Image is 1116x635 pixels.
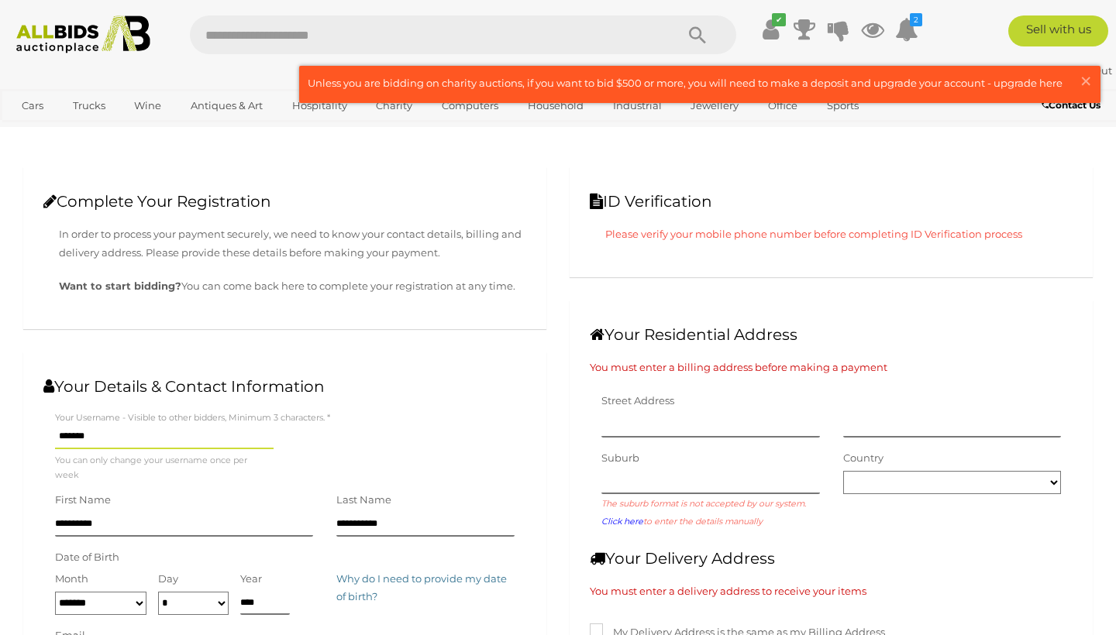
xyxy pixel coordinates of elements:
i: The suburb format is not accepted by our system. to enter the details manually [601,499,806,527]
p: You must enter a billing address before making a payment [590,359,1073,376]
a: Computers [432,93,508,118]
b: Contact Us [1042,99,1100,111]
p: In order to process your payment securely, we need to know your contact details, billing and deli... [59,225,526,262]
a: Charity [366,93,422,118]
a: Sell with us [1008,15,1108,46]
a: Click here [601,517,643,527]
a: Household [518,93,594,118]
img: Allbids.com.au [9,15,159,53]
a: Antiques & Art [181,93,273,118]
h2: Your Residential Address [590,326,1073,343]
a: Sign Out [1067,64,1112,77]
i: 2 [910,13,922,26]
label: Date of Birth [55,548,119,566]
label: First Name [55,491,111,509]
span: × [1079,66,1093,96]
label: Year [240,570,262,588]
label: Country [843,449,883,467]
a: Wine [124,93,171,118]
button: Search [659,15,736,54]
a: Office [758,93,808,118]
a: Jewellery [680,93,749,118]
a: Hospitality [282,93,357,118]
h2: Your Details & Contact Information [43,378,526,395]
label: Suburb [601,449,639,467]
label: Month [55,570,88,588]
a: 2 [895,15,918,43]
h2: Your Delivery Address [590,550,1073,567]
label: Last Name [336,491,391,509]
span: | [1062,64,1065,77]
p: You can come back here to complete your registration at any time. [59,277,526,295]
a: jplopes [1012,64,1062,77]
strong: Want to start bidding? [59,280,181,292]
a: Contact Us [1042,97,1104,114]
strong: jplopes [1012,64,1059,77]
a: Trucks [63,93,115,118]
p: You must enter a delivery address to receive your items [590,582,1073,600]
i: ✔ [772,13,786,26]
label: Street Address [601,392,674,410]
h2: ID Verification [590,193,1073,210]
h2: Complete Your Registration [43,193,526,210]
span: Why do I need to provide my date of birth? [336,572,507,602]
a: ✔ [759,15,782,43]
label: Day [158,570,178,588]
small: You can only change your username once per week [55,453,274,484]
a: Industrial [603,93,672,118]
p: Please verify your mobile phone number before completing ID Verification process [605,225,1073,243]
a: Sports [817,93,869,118]
a: Cars [12,93,53,118]
a: [GEOGRAPHIC_DATA] [12,118,142,144]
